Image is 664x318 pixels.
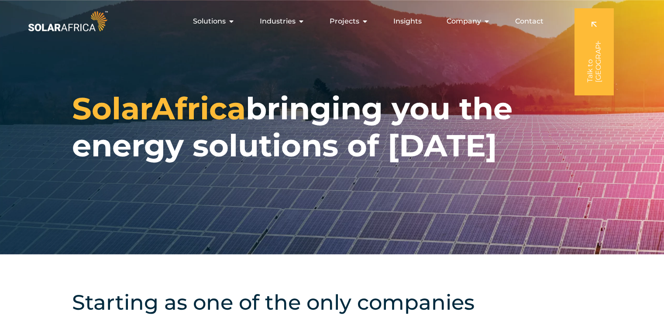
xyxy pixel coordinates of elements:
[193,16,226,27] span: Solutions
[110,13,550,30] div: Menu Toggle
[330,16,359,27] span: Projects
[447,16,481,27] span: Company
[393,16,422,27] a: Insights
[72,90,592,164] h1: bringing you the energy solutions of [DATE]
[260,16,296,27] span: Industries
[515,16,544,27] a: Contact
[110,13,550,30] nav: Menu
[72,90,246,127] span: SolarAfrica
